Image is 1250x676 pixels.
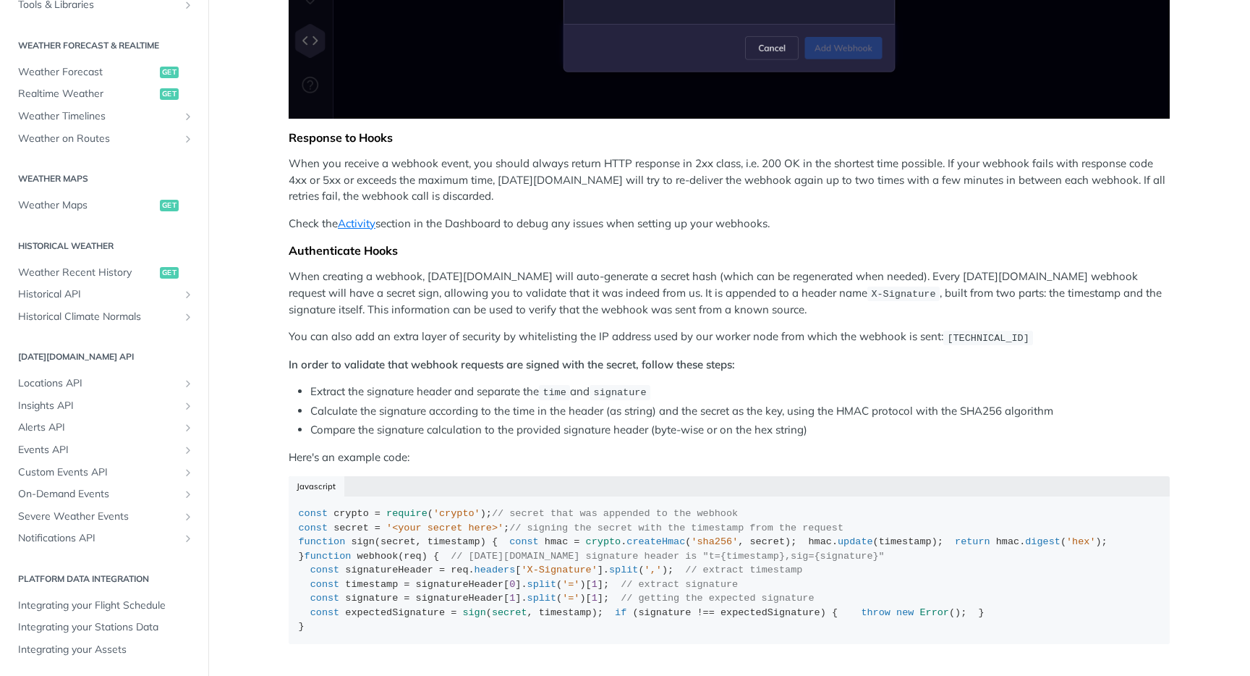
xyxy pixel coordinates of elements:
span: Alerts API [18,421,179,435]
h2: Historical Weather [11,240,197,253]
a: Realtime Weatherget [11,83,197,105]
span: secret [749,536,785,547]
span: const [310,593,340,604]
span: Historical API [18,287,179,302]
span: Weather Recent History [18,266,156,280]
h2: Weather Forecast & realtime [11,39,197,52]
button: Show subpages for Severe Weather Events [182,511,194,523]
span: = [451,607,456,618]
span: !== [697,607,715,618]
a: Alerts APIShow subpages for Alerts API [11,417,197,439]
button: Show subpages for Insights API [182,400,194,412]
span: Notifications API [18,531,179,546]
span: Insights API [18,399,179,413]
span: = [404,593,409,604]
span: Historical Climate Normals [18,310,179,324]
span: secret [333,523,369,533]
a: Integrating your Assets [11,639,197,661]
span: 1 [592,579,598,590]
a: Weather Recent Historyget [11,262,197,284]
span: signatureHeader [416,593,504,604]
span: // extract signature [621,579,738,590]
a: Locations APIShow subpages for Locations API [11,373,197,394]
span: split [527,593,557,604]
li: Calculate the signature according to the time in the header (as string) and the secret as the key... [310,403,1170,420]
span: Weather Timelines [18,109,179,124]
span: Locations API [18,376,179,391]
span: headers [475,565,516,575]
span: req [451,565,468,575]
h2: Weather Maps [11,172,197,185]
button: Show subpages for Historical API [182,289,194,300]
span: // extract timestamp [685,565,802,575]
span: 0 [509,579,515,590]
span: const [310,607,340,618]
span: hmac [808,536,831,547]
span: crypto [586,536,621,547]
button: Show subpages for Notifications API [182,533,194,544]
button: Show subpages for Locations API [182,378,194,389]
a: Historical APIShow subpages for Historical API [11,284,197,305]
span: secret [492,607,527,618]
span: split [609,565,639,575]
span: hmac [545,536,568,547]
span: On-Demand Events [18,487,179,502]
span: Events API [18,443,179,457]
span: const [310,565,340,575]
span: Weather on Routes [18,132,179,146]
span: timestamp [879,536,932,547]
span: get [160,67,179,78]
span: = [574,536,579,547]
span: digest [1025,536,1060,547]
p: Check the section in the Dashboard to debug any issues when setting up your webhooks. [289,216,1170,232]
span: // signing the secret with the timestamp from the request [509,523,843,533]
a: Severe Weather EventsShow subpages for Severe Weather Events [11,506,197,528]
span: // secret that was appended to the webhook [492,508,738,519]
span: = [404,579,409,590]
div: Response to Hooks [289,130,1170,145]
span: Custom Events API [18,465,179,480]
button: Show subpages for Events API [182,444,194,456]
span: signature [345,593,398,604]
button: Show subpages for Weather on Routes [182,133,194,145]
span: signatureHeader [345,565,433,575]
div: Authenticate Hooks [289,243,1170,258]
span: 'sha256' [691,536,738,547]
span: hmac [996,536,1019,547]
span: timestamp [539,607,592,618]
a: Weather TimelinesShow subpages for Weather Timelines [11,106,197,127]
span: = [375,523,380,533]
span: split [527,579,557,590]
a: Events APIShow subpages for Events API [11,439,197,461]
span: webhook [357,551,399,562]
li: Extract the signature header and separate the and [310,384,1170,400]
span: 1 [509,593,515,604]
span: Weather Maps [18,198,156,213]
span: Weather Forecast [18,65,156,80]
button: Show subpages for Alerts API [182,422,194,434]
span: function [305,551,352,562]
span: // [DATE][DOMAIN_NAME] signature header is "t={timestamp},sig={signature}" [451,551,885,562]
a: Weather Forecastget [11,62,197,83]
span: sign [462,607,485,618]
span: signature [594,387,647,398]
a: Insights APIShow subpages for Insights API [11,395,197,417]
span: Integrating your Assets [18,643,194,657]
span: 'crypto' [433,508,480,519]
p: Here's an example code: [289,449,1170,466]
h2: [DATE][DOMAIN_NAME] API [11,350,197,363]
span: '=' [562,579,579,590]
span: const [299,508,328,519]
p: When you receive a webhook event, you should always return HTTP response in 2xx class, i.e. 200 O... [289,156,1170,205]
span: Integrating your Stations Data [18,620,194,635]
span: [TECHNICAL_ID] [947,332,1029,343]
span: if [615,607,626,618]
a: On-Demand EventsShow subpages for On-Demand Events [11,483,197,505]
a: Historical Climate NormalsShow subpages for Historical Climate Normals [11,306,197,328]
span: Realtime Weather [18,87,156,101]
span: secret [380,536,416,547]
span: get [160,88,179,100]
span: expectedSignature [345,607,445,618]
span: require [386,508,428,519]
span: expectedSignature [720,607,820,618]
